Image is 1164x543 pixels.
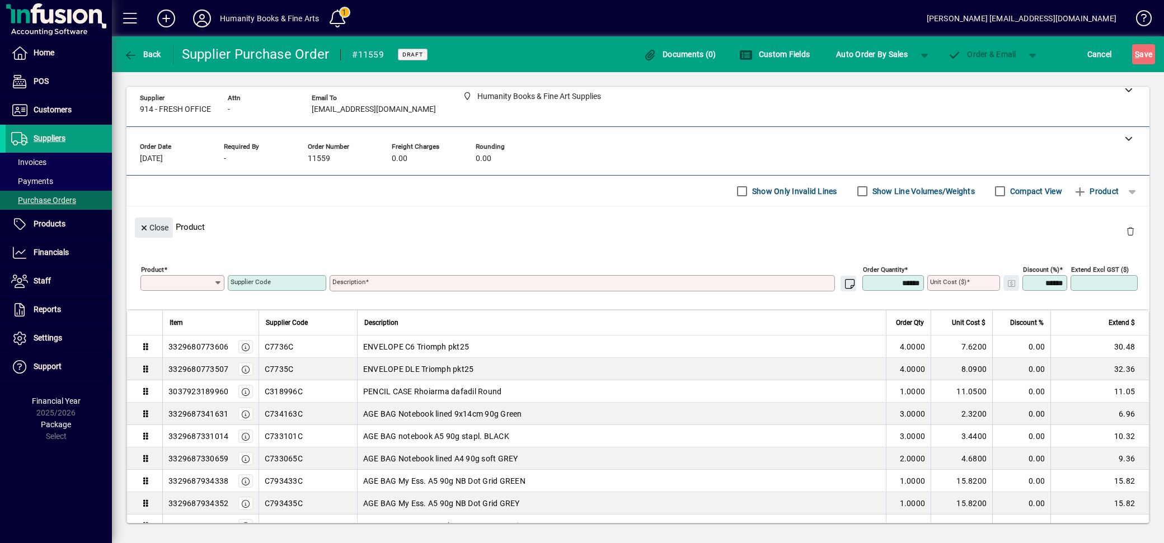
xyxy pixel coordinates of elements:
td: 15.8200 [931,492,992,514]
span: Package [41,420,71,429]
div: 3037921174647 [168,520,228,531]
td: 0.00 [992,514,1050,537]
div: 3329687330659 [168,453,228,464]
a: Payments [6,172,112,191]
td: 4.0000 [886,358,931,380]
td: 0.00 [992,470,1050,492]
td: C793433C [259,470,357,492]
span: 914 - FRESH OFFICE [140,105,211,114]
span: Item [170,317,183,329]
mat-label: Discount (%) [1023,266,1059,273]
span: PENCIL CASE Rhoiarma dafadil Round [363,386,502,397]
span: ENVELOPE C6 Triomph pkt25 [363,341,469,352]
span: RHODIARAMA A5 s/c Nb DOT GRID Tangerine [363,520,527,531]
span: Customers [34,105,72,114]
span: Draft [402,51,423,58]
span: Invoices [11,158,46,167]
button: Add [148,8,184,29]
div: Product [126,206,1149,247]
td: 11.05 [1050,380,1149,403]
span: [EMAIL_ADDRESS][DOMAIN_NAME] [312,105,436,114]
td: 2.0000 [886,447,931,470]
a: Invoices [6,153,112,172]
td: 0.00 [992,447,1050,470]
span: AGE BAG Notebook lined A4 90g soft GREY [363,453,518,464]
span: Discount % [1010,317,1044,329]
div: 3329687934352 [168,498,228,509]
button: Back [121,44,164,64]
div: Supplier Purchase Order [182,45,330,63]
span: Suppliers [34,134,65,143]
span: Settings [34,333,62,342]
span: AGE BAG My Ess. A5 90g NB Dot Grid GREY [363,498,520,509]
td: 1.0000 [886,492,931,514]
span: Home [34,48,54,57]
span: Supplier Code [266,317,308,329]
span: Support [34,362,62,371]
app-page-header-button: Close [132,222,176,232]
mat-label: Description [332,278,365,286]
div: [PERSON_NAME] [EMAIL_ADDRESS][DOMAIN_NAME] [927,10,1116,27]
mat-label: Product [141,266,164,273]
td: 3.0000 [886,425,931,447]
span: Close [139,219,168,237]
span: Extend $ [1109,317,1135,329]
span: Description [364,317,398,329]
div: 3037923189960 [168,386,228,397]
app-page-header-button: Delete [1117,226,1144,236]
td: 3.4400 [931,425,992,447]
a: Purchase Orders [6,191,112,210]
td: 0.00 [992,336,1050,358]
td: 0.00 [992,492,1050,514]
label: Show Only Invalid Lines [750,186,837,197]
td: 30.48 [1050,336,1149,358]
td: 8.0900 [931,358,992,380]
span: AGE BAG notebook A5 90g stapl. BLACK [363,431,509,442]
td: 19.9000 [931,514,992,537]
div: #11559 [352,46,384,64]
td: C7736C [259,336,357,358]
span: ENVELOPE DLE Triomph pkt25 [363,363,474,375]
td: 19.90 [1050,514,1149,537]
span: POS [34,77,49,86]
div: 3329687934338 [168,475,228,487]
td: 4.0000 [886,336,931,358]
td: 0.00 [992,425,1050,447]
mat-label: Extend excl GST ($) [1071,266,1129,273]
div: 3329680773606 [168,341,228,352]
div: Humanity Books & Fine Arts [220,10,320,27]
span: - [224,154,226,163]
mat-label: Order Quantity [863,266,904,273]
app-page-header-button: Back [112,44,173,64]
label: Show Line Volumes/Weights [870,186,975,197]
span: Financials [34,248,69,257]
a: POS [6,68,112,96]
div: 3329687341631 [168,408,228,419]
td: 4.6800 [931,447,992,470]
td: 32.36 [1050,358,1149,380]
button: Order & Email [942,44,1022,64]
span: Cancel [1087,45,1112,63]
button: Close [135,218,173,238]
span: Documents (0) [644,50,716,59]
td: C734163C [259,403,357,425]
a: Settings [6,324,112,352]
td: 11.0500 [931,380,992,403]
button: Auto Order By Sales [830,44,913,64]
a: Knowledge Base [1128,2,1150,39]
td: 15.8200 [931,470,992,492]
span: 11559 [308,154,330,163]
span: Payments [11,177,53,186]
td: 0.00 [992,403,1050,425]
td: 0.00 [992,358,1050,380]
span: AGE BAG My Ess. A5 90g NB Dot Grid GREEN [363,475,525,487]
td: C793435C [259,492,357,514]
button: Save [1132,44,1155,64]
td: C733101C [259,425,357,447]
button: Delete [1117,218,1144,244]
button: Custom Fields [736,44,813,64]
span: 0.00 [476,154,491,163]
span: Order Qty [896,317,924,329]
td: C733065C [259,447,357,470]
span: Staff [34,276,51,285]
